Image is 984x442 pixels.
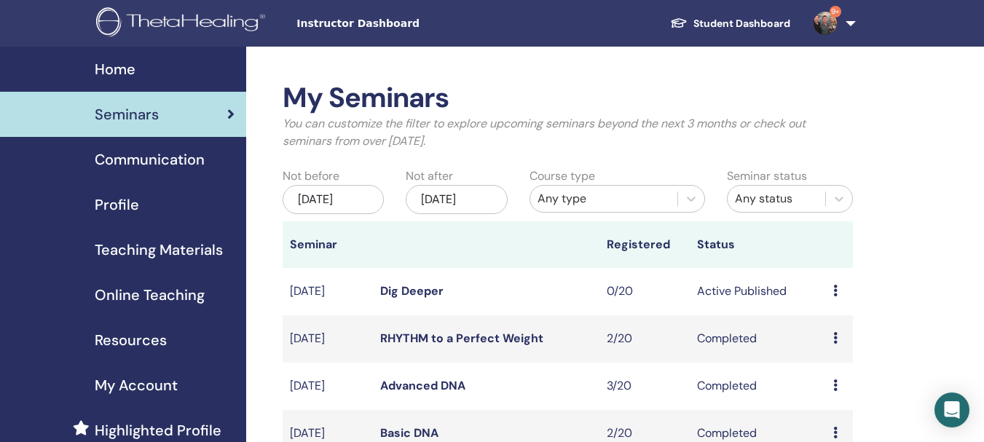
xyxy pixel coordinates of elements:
[95,374,178,396] span: My Account
[95,58,135,80] span: Home
[599,221,690,268] th: Registered
[283,115,853,150] p: You can customize the filter to explore upcoming seminars beyond the next 3 months or check out s...
[380,378,465,393] a: Advanced DNA
[599,315,690,363] td: 2/20
[283,315,373,363] td: [DATE]
[380,425,438,441] a: Basic DNA
[95,329,167,351] span: Resources
[406,185,507,214] div: [DATE]
[283,167,339,185] label: Not before
[283,221,373,268] th: Seminar
[690,363,825,410] td: Completed
[380,331,543,346] a: RHYTHM to a Perfect Weight
[658,10,802,37] a: Student Dashboard
[814,12,837,35] img: default.jpg
[727,167,807,185] label: Seminar status
[95,239,223,261] span: Teaching Materials
[380,283,444,299] a: Dig Deeper
[96,7,270,40] img: logo.png
[735,190,818,208] div: Any status
[599,363,690,410] td: 3/20
[95,103,159,125] span: Seminars
[670,17,688,29] img: graduation-cap-white.svg
[406,167,453,185] label: Not after
[934,392,969,427] div: Open Intercom Messenger
[690,315,825,363] td: Completed
[95,149,205,170] span: Communication
[830,6,841,17] span: 9+
[283,185,384,214] div: [DATE]
[283,82,853,115] h2: My Seminars
[599,268,690,315] td: 0/20
[283,363,373,410] td: [DATE]
[530,167,595,185] label: Course type
[690,268,825,315] td: Active Published
[538,190,670,208] div: Any type
[95,419,221,441] span: Highlighted Profile
[296,16,515,31] span: Instructor Dashboard
[690,221,825,268] th: Status
[283,268,373,315] td: [DATE]
[95,284,205,306] span: Online Teaching
[95,194,139,216] span: Profile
